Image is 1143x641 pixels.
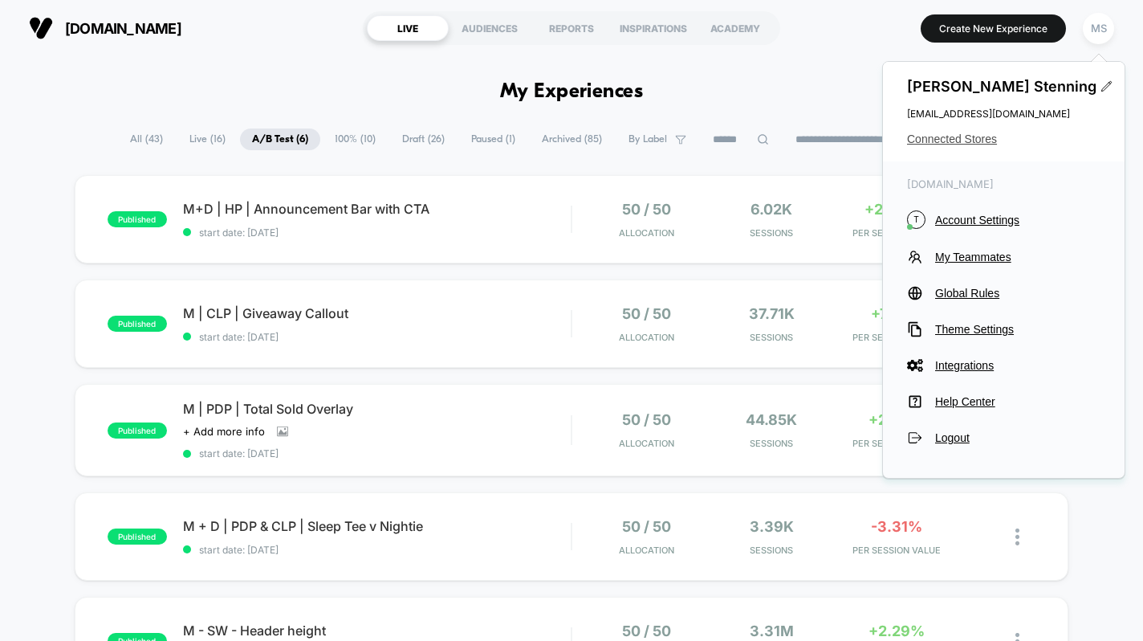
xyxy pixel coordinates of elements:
span: Sessions [713,332,830,343]
span: M - SW - Header height [183,623,571,639]
span: 50 / 50 [622,623,671,639]
span: start date: [DATE] [183,447,571,459]
span: Allocation [619,545,674,556]
span: [PERSON_NAME] Stenning [907,78,1100,95]
button: TAccount Settings [907,210,1100,229]
i: T [907,210,925,229]
div: REPORTS [531,15,612,41]
span: A/B Test ( 6 ) [240,129,320,150]
button: Create New Experience [921,14,1066,43]
span: M+D | HP | Announcement Bar with CTA [183,201,571,217]
span: My Teammates [935,251,1100,263]
span: PER SESSION VALUE [838,332,955,343]
button: Theme Settings [907,321,1100,337]
div: ACADEMY [694,15,776,41]
span: published [108,316,167,332]
div: MS [1083,13,1114,44]
span: 100% ( 10 ) [323,129,388,150]
span: M + D | PDP & CLP | Sleep Tee v Nightie [183,518,571,534]
span: 3.31M [750,623,794,639]
span: +2.29% [868,623,925,639]
span: Sessions [713,227,830,239]
span: start date: [DATE] [183,544,571,556]
span: 6.02k [750,201,792,218]
span: start date: [DATE] [183,331,571,343]
span: Integrations [935,359,1100,372]
span: published [108,211,167,227]
span: PER SESSION VALUE [838,438,955,449]
span: Account Settings [935,214,1100,227]
span: Paused ( 1 ) [459,129,527,150]
h1: My Experiences [500,80,644,104]
span: + Add more info [183,425,265,438]
button: [DOMAIN_NAME] [24,15,186,41]
span: [EMAIL_ADDRESS][DOMAIN_NAME] [907,108,1100,120]
button: Logout [907,430,1100,446]
span: Allocation [619,332,674,343]
span: Live ( 16 ) [177,129,238,150]
span: [DOMAIN_NAME] [65,20,181,37]
span: 50 / 50 [622,305,671,322]
span: +28.74% [864,201,929,218]
span: start date: [DATE] [183,227,571,239]
div: LIVE [367,15,449,41]
span: -3.31% [871,518,922,535]
img: Visually logo [29,16,53,40]
span: Sessions [713,545,830,556]
span: M | CLP | Giveaway Callout [183,305,571,321]
span: Draft ( 26 ) [390,129,457,150]
span: All ( 43 ) [118,129,175,150]
span: published [108,529,167,545]
button: MS [1078,12,1119,45]
span: Help Center [935,395,1100,408]
button: Integrations [907,357,1100,374]
span: Allocation [619,227,674,239]
span: Archived ( 85 ) [530,129,614,150]
span: +7.57% [871,305,922,322]
span: +2.45% [868,411,925,428]
span: Global Rules [935,287,1100,300]
span: By Label [628,133,667,145]
img: close [1015,529,1019,545]
span: 3.39k [750,518,794,535]
span: 50 / 50 [622,518,671,535]
span: PER SESSION VALUE [838,545,955,556]
div: AUDIENCES [449,15,531,41]
span: 50 / 50 [622,201,671,218]
div: INSPIRATIONS [612,15,694,41]
span: 50 / 50 [622,411,671,428]
button: Global Rules [907,285,1100,301]
span: 37.71k [749,305,795,322]
span: Sessions [713,438,830,449]
button: Help Center [907,394,1100,410]
span: 44.85k [746,411,797,428]
span: Allocation [619,438,674,449]
span: M | PDP | Total Sold Overlay [183,401,571,417]
button: Connected Stores [907,133,1100,145]
span: [DOMAIN_NAME] [907,178,1100,190]
button: My Teammates [907,249,1100,265]
span: PER SESSION VALUE [838,227,955,239]
span: published [108,423,167,439]
span: Logout [935,431,1100,444]
span: Theme Settings [935,323,1100,336]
